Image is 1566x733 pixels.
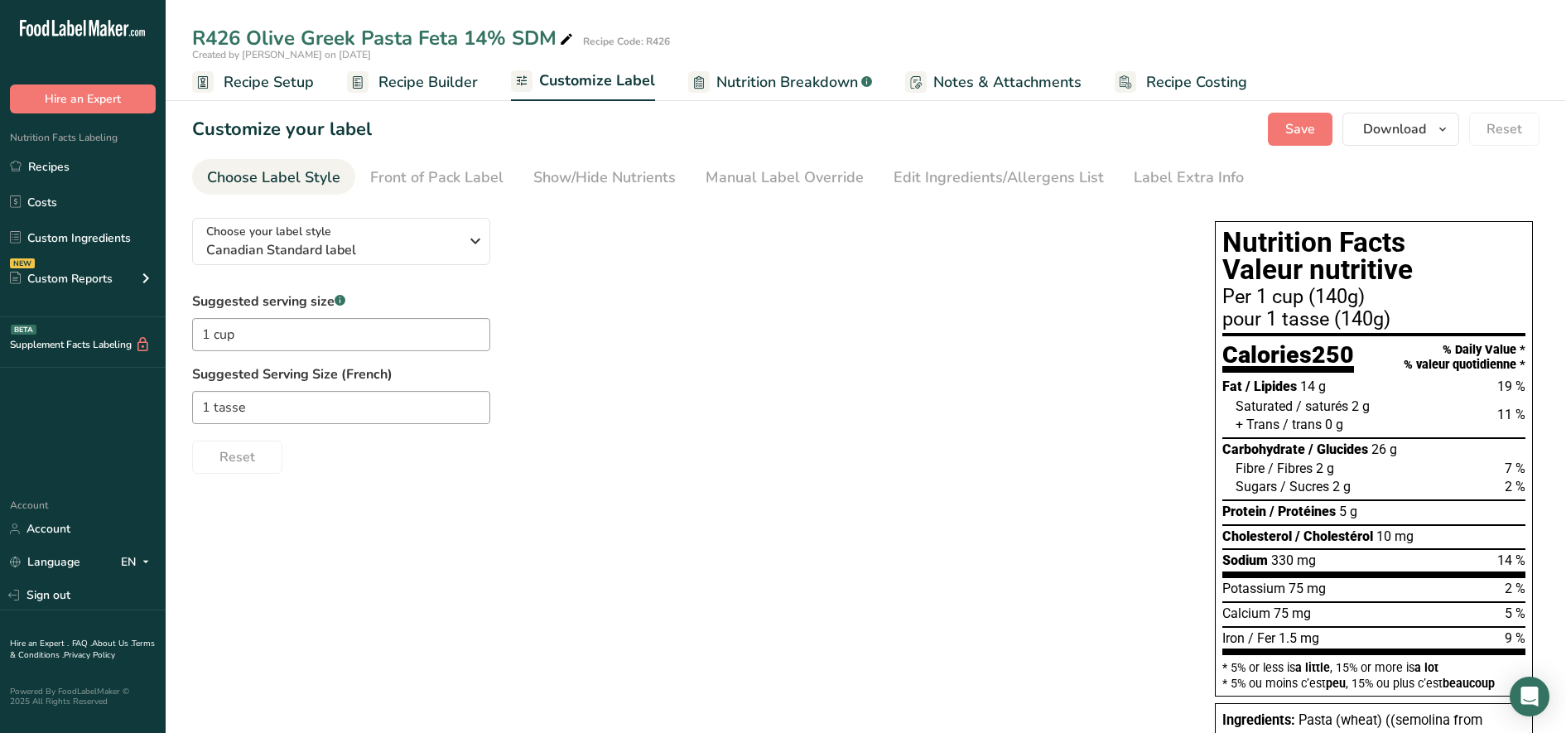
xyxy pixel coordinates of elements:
span: Reset [219,447,255,467]
span: 19 % [1497,379,1525,394]
span: Protein [1222,504,1266,519]
span: 2 % [1505,581,1525,596]
span: 9 % [1505,630,1525,646]
span: a lot [1414,661,1438,674]
a: Recipe Builder [347,64,478,101]
span: Fibre [1236,461,1265,476]
span: beaucoup [1443,677,1495,690]
span: Notes & Attachments [933,71,1082,94]
span: 26 g [1371,441,1397,457]
div: Powered By FoodLabelMaker © 2025 All Rights Reserved [10,687,156,706]
button: Save [1268,113,1332,146]
span: Customize Label [539,70,655,92]
span: 10 mg [1376,528,1414,544]
span: / Sucres [1280,479,1329,494]
div: Manual Label Override [706,166,864,189]
span: Sugars [1236,479,1277,494]
div: Custom Reports [10,270,113,287]
span: Cholesterol [1222,528,1292,544]
a: Nutrition Breakdown [688,64,872,101]
div: Front of Pack Label [370,166,504,189]
a: FAQ . [72,638,92,649]
div: BETA [11,325,36,335]
div: Open Intercom Messenger [1510,677,1549,716]
a: Customize Label [511,62,655,102]
span: / saturés [1296,398,1348,414]
span: peu [1326,677,1346,690]
h1: Nutrition Facts Valeur nutritive [1222,229,1525,284]
span: Carbohydrate [1222,441,1305,457]
button: Download [1342,113,1459,146]
span: Fat [1222,379,1242,394]
span: Calcium [1222,605,1270,621]
div: * 5% ou moins c’est , 15% ou plus c’est [1222,678,1525,689]
a: Recipe Setup [192,64,314,101]
div: NEW [10,258,35,268]
span: Saturated [1236,398,1293,414]
span: 330 mg [1271,552,1316,568]
label: Suggested serving size [192,292,490,311]
div: EN [121,552,156,572]
button: Reset [192,441,282,474]
span: 14 % [1497,552,1525,568]
span: Choose your label style [206,223,331,240]
span: a little [1295,661,1330,674]
span: Iron [1222,630,1245,646]
h1: Customize your label [192,116,372,143]
a: Recipe Costing [1115,64,1247,101]
span: Recipe Builder [378,71,478,94]
span: Reset [1486,119,1522,139]
span: 0 g [1325,417,1343,432]
span: 1.5 mg [1279,630,1319,646]
span: 2 g [1316,461,1334,476]
span: 75 mg [1274,605,1311,621]
span: 2 g [1352,398,1370,414]
span: Created by [PERSON_NAME] on [DATE] [192,48,371,61]
div: Edit Ingredients/Allergens List [894,166,1104,189]
span: 11 % [1497,407,1525,422]
div: Per 1 cup (140g) [1222,287,1525,307]
span: / Fer [1248,630,1275,646]
button: Reset [1469,113,1539,146]
div: % Daily Value * % valeur quotidienne * [1404,343,1525,372]
span: Sodium [1222,552,1268,568]
span: Ingredients: [1222,712,1295,728]
a: Hire an Expert . [10,638,69,649]
button: Choose your label style Canadian Standard label [192,218,490,265]
a: Terms & Conditions . [10,638,155,661]
a: Privacy Policy [64,649,115,661]
div: R426 Olive Greek Pasta Feta 14% SDM [192,23,576,53]
span: 5 g [1339,504,1357,519]
button: Hire an Expert [10,84,156,113]
a: About Us . [92,638,132,649]
span: Recipe Setup [224,71,314,94]
div: Calories [1222,343,1354,374]
span: Nutrition Breakdown [716,71,858,94]
span: / Protéines [1270,504,1336,519]
label: Suggested Serving Size (French) [192,364,1182,384]
div: Recipe Code: R426 [583,34,670,49]
div: pour 1 tasse (140g) [1222,310,1525,330]
a: Notes & Attachments [905,64,1082,101]
span: 5 % [1505,605,1525,621]
span: Recipe Costing [1146,71,1247,94]
div: Show/Hide Nutrients [533,166,676,189]
span: / Lipides [1246,379,1297,394]
span: 14 g [1300,379,1326,394]
span: Save [1285,119,1315,139]
span: / Fibres [1268,461,1313,476]
span: + Trans [1236,417,1279,432]
section: * 5% or less is , 15% or more is [1222,655,1525,689]
span: Canadian Standard label [206,240,459,260]
span: 7 % [1505,461,1525,476]
a: Language [10,547,80,576]
span: / trans [1283,417,1322,432]
div: Choose Label Style [207,166,340,189]
div: Label Extra Info [1134,166,1244,189]
span: / Cholestérol [1295,528,1373,544]
span: 250 [1312,340,1354,369]
span: Potassium [1222,581,1285,596]
span: 2 % [1505,479,1525,494]
span: Download [1363,119,1426,139]
span: 75 mg [1289,581,1326,596]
